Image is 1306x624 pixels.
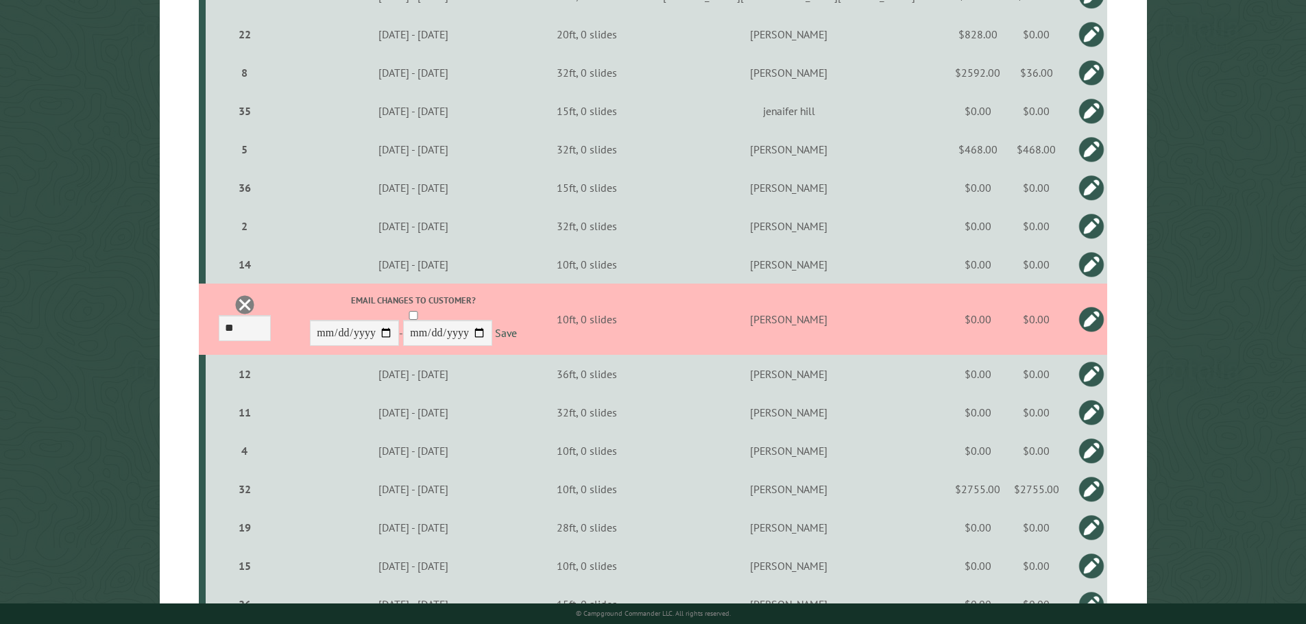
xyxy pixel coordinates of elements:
td: $0.00 [1005,245,1067,284]
div: [DATE] - [DATE] [283,219,544,233]
div: [DATE] - [DATE] [283,104,544,118]
td: $0.00 [1005,547,1067,585]
td: [PERSON_NAME] [628,547,951,585]
td: $2592.00 [950,53,1005,92]
div: [DATE] - [DATE] [283,444,544,458]
td: $0.00 [950,355,1005,393]
td: $468.00 [1005,130,1067,169]
div: 26 [211,597,279,611]
small: © Campground Commander LLC. All rights reserved. [576,609,731,618]
td: $828.00 [950,15,1005,53]
td: $0.00 [950,508,1005,547]
div: 36 [211,181,279,195]
td: 10ft, 0 slides [546,547,628,585]
td: 15ft, 0 slides [546,92,628,130]
td: $0.00 [1005,355,1067,393]
td: $0.00 [950,393,1005,432]
div: 19 [211,521,279,534]
td: 32ft, 0 slides [546,53,628,92]
td: $0.00 [1005,15,1067,53]
td: [PERSON_NAME] [628,169,951,207]
td: 32ft, 0 slides [546,393,628,432]
div: [DATE] - [DATE] [283,405,544,419]
td: $0.00 [1005,92,1067,130]
td: [PERSON_NAME] [628,207,951,245]
td: $0.00 [1005,207,1067,245]
div: [DATE] - [DATE] [283,521,544,534]
div: [DATE] - [DATE] [283,27,544,41]
td: $0.00 [1005,284,1067,355]
td: $0.00 [950,92,1005,130]
td: $2755.00 [1005,470,1067,508]
div: [DATE] - [DATE] [283,66,544,79]
td: 10ft, 0 slides [546,470,628,508]
label: Email changes to customer? [283,294,544,307]
td: [PERSON_NAME] [628,470,951,508]
td: $468.00 [950,130,1005,169]
td: 32ft, 0 slides [546,207,628,245]
div: 5 [211,142,279,156]
td: 32ft, 0 slides [546,130,628,169]
td: [PERSON_NAME] [628,15,951,53]
div: 15 [211,559,279,573]
a: Save [495,327,517,340]
div: 32 [211,482,279,496]
div: 12 [211,367,279,381]
td: 15ft, 0 slides [546,169,628,207]
div: [DATE] - [DATE] [283,258,544,271]
td: $2755.00 [950,470,1005,508]
td: [PERSON_NAME] [628,245,951,284]
td: 36ft, 0 slides [546,355,628,393]
td: [PERSON_NAME] [628,130,951,169]
td: 20ft, 0 slides [546,15,628,53]
a: Delete this reservation [234,295,255,315]
td: $0.00 [950,432,1005,470]
td: 10ft, 0 slides [546,284,628,355]
td: jenaifer hill [628,92,951,130]
td: $0.00 [950,169,1005,207]
div: [DATE] - [DATE] [283,142,544,156]
div: [DATE] - [DATE] [283,367,544,381]
td: 15ft, 0 slides [546,585,628,623]
td: [PERSON_NAME] [628,284,951,355]
td: [PERSON_NAME] [628,393,951,432]
td: $0.00 [1005,585,1067,623]
td: [PERSON_NAME] [628,355,951,393]
td: [PERSON_NAME] [628,432,951,470]
td: $36.00 [1005,53,1067,92]
td: [PERSON_NAME] [628,585,951,623]
td: $0.00 [1005,508,1067,547]
div: 11 [211,405,279,419]
td: $0.00 [950,547,1005,585]
div: 4 [211,444,279,458]
td: $0.00 [950,585,1005,623]
td: $0.00 [1005,393,1067,432]
td: $0.00 [1005,432,1067,470]
div: 35 [211,104,279,118]
div: [DATE] - [DATE] [283,597,544,611]
td: [PERSON_NAME] [628,508,951,547]
div: 14 [211,258,279,271]
div: 8 [211,66,279,79]
td: 10ft, 0 slides [546,432,628,470]
div: [DATE] - [DATE] [283,559,544,573]
td: $0.00 [950,284,1005,355]
div: 22 [211,27,279,41]
td: [PERSON_NAME] [628,53,951,92]
div: [DATE] - [DATE] [283,482,544,496]
td: 28ft, 0 slides [546,508,628,547]
td: 10ft, 0 slides [546,245,628,284]
div: - [283,294,544,349]
td: $0.00 [1005,169,1067,207]
div: 2 [211,219,279,233]
td: $0.00 [950,245,1005,284]
td: $0.00 [950,207,1005,245]
div: [DATE] - [DATE] [283,181,544,195]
